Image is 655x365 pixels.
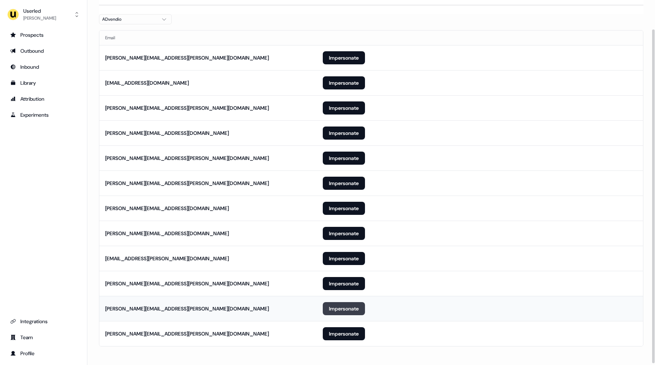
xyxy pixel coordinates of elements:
a: Go to outbound experience [6,45,81,57]
button: ADvendio [99,14,172,24]
button: Impersonate [323,101,365,115]
div: Userled [23,7,56,15]
div: Attribution [10,95,77,103]
a: Go to attribution [6,93,81,105]
button: Impersonate [323,177,365,190]
button: Userled[PERSON_NAME] [6,6,81,23]
div: [PERSON_NAME][EMAIL_ADDRESS][DOMAIN_NAME] [105,205,229,212]
div: [PERSON_NAME][EMAIL_ADDRESS][PERSON_NAME][DOMAIN_NAME] [105,305,269,312]
button: Impersonate [323,202,365,215]
a: Go to prospects [6,29,81,41]
div: Team [10,334,77,341]
div: [PERSON_NAME][EMAIL_ADDRESS][DOMAIN_NAME] [105,129,229,137]
div: Inbound [10,63,77,71]
button: Impersonate [323,152,365,165]
div: Library [10,79,77,87]
div: Profile [10,350,77,357]
div: Experiments [10,111,77,119]
div: Outbound [10,47,77,55]
button: Impersonate [323,302,365,315]
button: Impersonate [323,327,365,340]
div: Prospects [10,31,77,39]
button: Impersonate [323,51,365,64]
div: [PERSON_NAME][EMAIL_ADDRESS][PERSON_NAME][DOMAIN_NAME] [105,180,269,187]
a: Go to team [6,332,81,343]
th: Email [99,31,317,45]
div: [PERSON_NAME][EMAIL_ADDRESS][PERSON_NAME][DOMAIN_NAME] [105,104,269,112]
div: [PERSON_NAME][EMAIL_ADDRESS][PERSON_NAME][DOMAIN_NAME] [105,155,269,162]
div: [EMAIL_ADDRESS][DOMAIN_NAME] [105,79,189,87]
div: [PERSON_NAME][EMAIL_ADDRESS][PERSON_NAME][DOMAIN_NAME] [105,54,269,61]
button: Impersonate [323,76,365,89]
button: Impersonate [323,277,365,290]
a: Go to Inbound [6,61,81,73]
div: ADvendio [102,16,157,23]
a: Go to templates [6,77,81,89]
div: [PERSON_NAME][EMAIL_ADDRESS][DOMAIN_NAME] [105,230,229,237]
a: Go to profile [6,348,81,359]
div: [PERSON_NAME] [23,15,56,22]
div: Integrations [10,318,77,325]
div: [PERSON_NAME][EMAIL_ADDRESS][PERSON_NAME][DOMAIN_NAME] [105,330,269,337]
a: Go to experiments [6,109,81,121]
div: [EMAIL_ADDRESS][PERSON_NAME][DOMAIN_NAME] [105,255,229,262]
a: Go to integrations [6,316,81,327]
button: Impersonate [323,227,365,240]
button: Impersonate [323,127,365,140]
button: Impersonate [323,252,365,265]
div: [PERSON_NAME][EMAIL_ADDRESS][PERSON_NAME][DOMAIN_NAME] [105,280,269,287]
